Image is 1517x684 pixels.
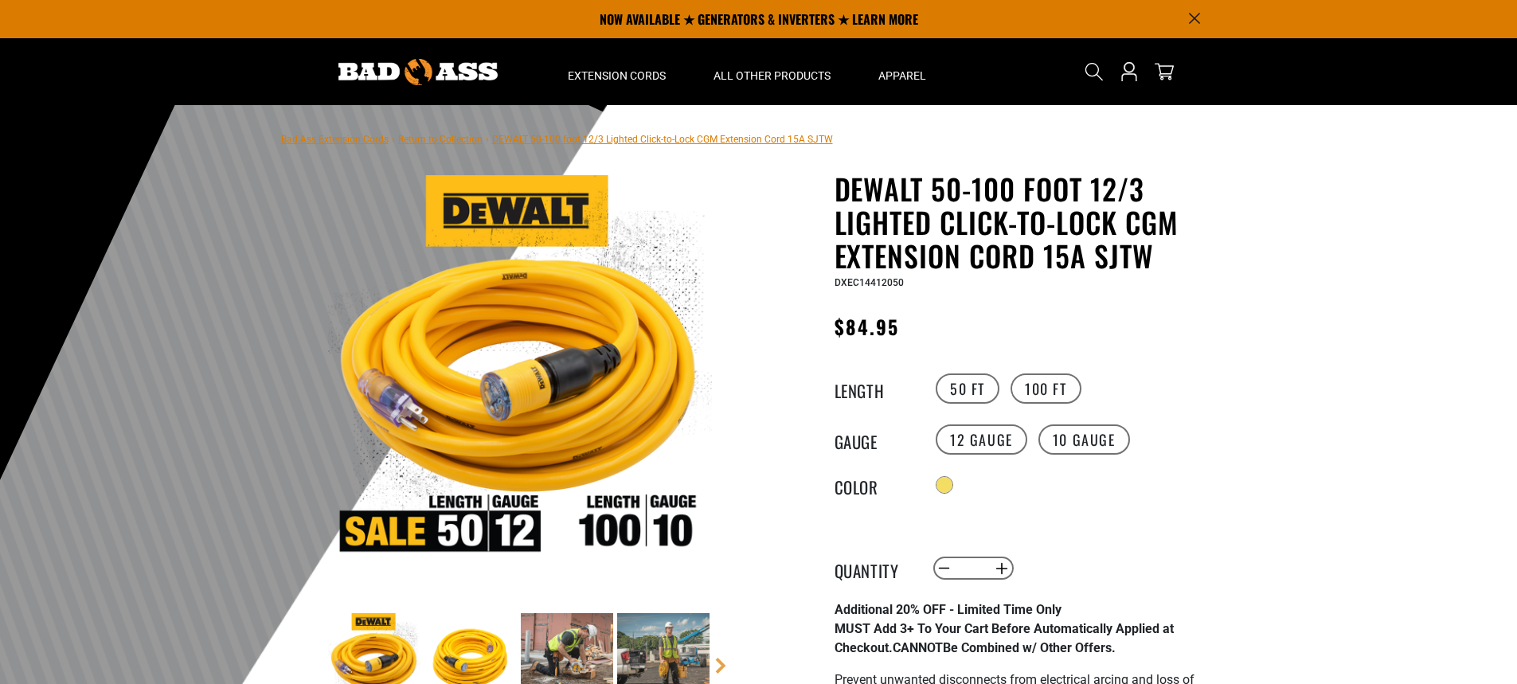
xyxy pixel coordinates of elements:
[1081,59,1107,84] summary: Search
[281,134,389,145] a: Bad Ass Extension Cords
[893,640,943,655] span: CANNOT
[398,134,483,145] a: Return to Collection
[544,38,690,105] summary: Extension Cords
[835,429,914,450] legend: Gauge
[878,68,926,83] span: Apparel
[281,129,833,148] nav: breadcrumbs
[936,373,999,404] label: 50 FT
[713,658,729,674] a: Next
[1011,373,1081,404] label: 100 FT
[568,68,666,83] span: Extension Cords
[835,602,1062,617] strong: Additional 20% OFF - Limited Time Only
[492,134,833,145] span: DEWALT 50-100 foot 12/3 Lighted Click-to-Lock CGM Extension Cord 15A SJTW
[714,68,831,83] span: All Other Products
[690,38,854,105] summary: All Other Products
[835,558,914,579] label: Quantity
[392,134,395,145] span: ›
[854,38,950,105] summary: Apparel
[835,172,1225,272] h1: DEWALT 50-100 foot 12/3 Lighted Click-to-Lock CGM Extension Cord 15A SJTW
[835,378,914,399] legend: Length
[835,475,914,495] legend: Color
[486,134,489,145] span: ›
[338,59,498,85] img: Bad Ass Extension Cords
[835,312,899,341] span: $84.95
[835,621,1174,655] strong: MUST Add 3+ To Your Cart Before Automatically Applied at Checkout. Be Combined w/ Other Offers.
[835,277,904,288] span: DXEC14412050
[1038,424,1130,455] label: 10 Gauge
[936,424,1027,455] label: 12 Gauge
